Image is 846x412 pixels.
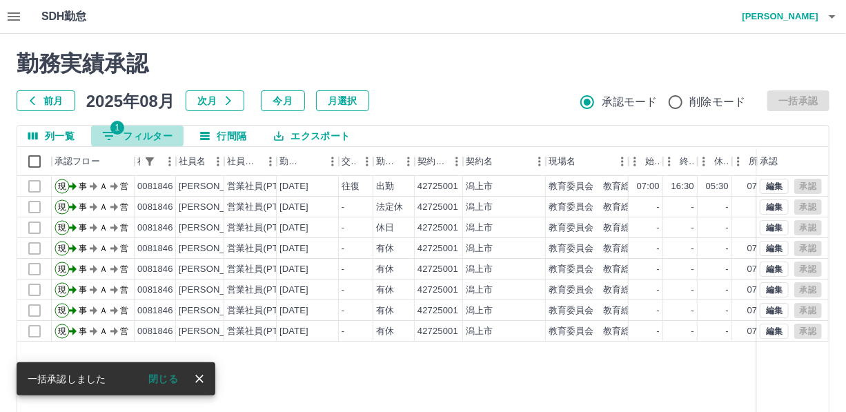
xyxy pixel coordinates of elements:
button: 閉じる [137,369,189,389]
text: 営 [120,202,128,212]
text: 現 [58,182,66,191]
div: 有休 [376,242,394,255]
div: 07:00 [747,325,770,338]
div: 0081846 [137,325,173,338]
div: - [342,325,344,338]
div: 42725001 [417,201,458,214]
text: Ａ [99,326,108,336]
button: 編集 [760,324,789,339]
div: 法定休 [376,201,403,214]
div: 営業社員(PT契約) [227,201,299,214]
div: - [342,242,344,255]
div: 教育委員会 教育総務課 [549,201,649,214]
text: 事 [79,306,87,315]
button: 月選択 [316,90,369,111]
div: 終業 [680,147,695,176]
div: [DATE] [279,222,308,235]
div: 現場名 [546,147,629,176]
button: フィルター表示 [140,152,159,171]
div: 営業社員(PT契約) [227,222,299,235]
div: 0081846 [137,201,173,214]
div: - [691,304,694,317]
div: 教育委員会 教育総務課 [549,180,649,193]
div: 営業社員(PT契約) [227,284,299,297]
div: 42725001 [417,325,458,338]
div: - [342,263,344,276]
div: - [691,284,694,297]
div: 07:00 [747,284,770,297]
button: close [189,369,210,389]
div: 0081846 [137,263,173,276]
div: 潟上市 [466,325,493,338]
div: - [342,222,344,235]
text: 営 [120,326,128,336]
div: 潟上市 [466,201,493,214]
div: 営業社員(PT契約) [227,242,299,255]
div: [DATE] [279,284,308,297]
button: ソート [303,152,322,171]
text: 事 [79,182,87,191]
div: - [657,304,660,317]
div: - [657,284,660,297]
div: - [342,284,344,297]
button: メニュー [398,151,419,172]
div: 有休 [376,325,394,338]
text: 営 [120,306,128,315]
div: 承認 [760,147,778,176]
div: 社員区分 [227,147,260,176]
div: 07:00 [747,304,770,317]
div: 0081846 [137,284,173,297]
div: 交通費 [339,147,373,176]
div: 休憩 [714,147,729,176]
div: 16:30 [671,180,694,193]
button: フィルター表示 [91,126,184,146]
button: 編集 [760,199,789,215]
div: 0081846 [137,242,173,255]
div: - [691,222,694,235]
div: 07:00 [747,242,770,255]
span: 削除モード [690,94,746,110]
button: 編集 [760,220,789,235]
div: 終業 [663,147,698,176]
div: 潟上市 [466,304,493,317]
div: 社員区分 [224,147,277,176]
div: 社員名 [179,147,206,176]
text: 現 [58,244,66,253]
div: 42725001 [417,304,458,317]
div: [DATE] [279,304,308,317]
div: 0081846 [137,180,173,193]
div: [DATE] [279,263,308,276]
div: 教育委員会 教育総務課 [549,284,649,297]
div: 教育委員会 教育総務課 [549,263,649,276]
text: 営 [120,244,128,253]
div: 07:00 [637,180,660,193]
div: - [726,263,729,276]
div: 勤務区分 [373,147,415,176]
button: 次月 [186,90,244,111]
div: 一括承認しました [28,366,106,391]
button: 前月 [17,90,75,111]
div: 始業 [645,147,660,176]
div: [PERSON_NAME] [179,304,254,317]
div: 休憩 [698,147,732,176]
button: メニュー [159,151,180,172]
div: 往復 [342,180,360,193]
text: Ａ [99,285,108,295]
div: - [342,201,344,214]
div: 契約コード [417,147,446,176]
div: 潟上市 [466,222,493,235]
button: エクスポート [263,126,361,146]
div: 契約名 [466,147,493,176]
button: メニュー [322,151,343,172]
button: メニュー [446,151,467,172]
div: 潟上市 [466,242,493,255]
div: 始業 [629,147,663,176]
div: 契約コード [415,147,463,176]
text: 事 [79,285,87,295]
div: - [657,263,660,276]
button: 編集 [760,179,789,194]
div: - [657,325,660,338]
div: 営業社員(PT契約) [227,304,299,317]
div: [PERSON_NAME] [179,263,254,276]
text: 営 [120,182,128,191]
